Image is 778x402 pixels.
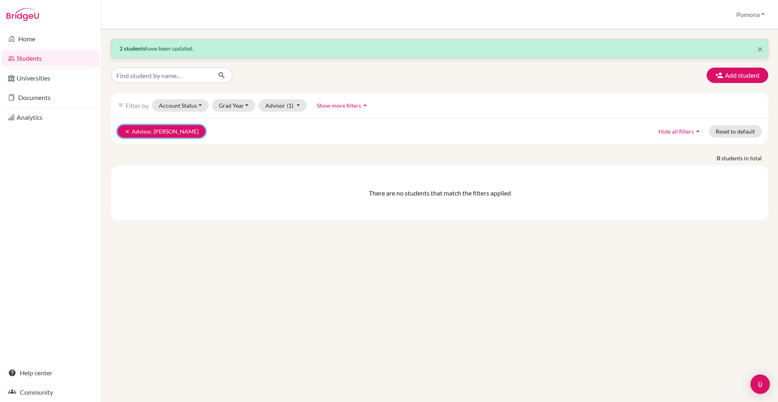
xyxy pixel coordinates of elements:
div: There are no students that match the filters applied [118,188,762,198]
button: clearAdvisor, [PERSON_NAME] [118,125,205,138]
span: (1) [287,102,293,109]
span: students in total [721,154,768,162]
span: Filter by [126,102,149,109]
a: Students [2,50,99,66]
p: have been updated. [120,44,760,53]
div: Open Intercom Messenger [750,374,770,394]
button: Close [757,44,763,54]
button: Hide all filtersarrow_drop_up [652,125,709,138]
span: Hide all filters [658,128,694,135]
button: Show more filtersarrow_drop_up [310,99,376,112]
i: arrow_drop_up [694,127,702,135]
input: Find student by name... [111,68,212,83]
a: Analytics [2,109,99,125]
i: arrow_drop_up [361,101,369,109]
a: Universities [2,70,99,86]
img: Bridge-U [6,8,39,21]
a: Documents [2,89,99,106]
span: Show more filters [317,102,361,109]
button: Pomona [733,7,768,22]
button: Add student [707,68,768,83]
a: Community [2,384,99,400]
button: Grad Year [212,99,256,112]
i: filter_list [118,102,124,108]
a: Help center [2,365,99,381]
button: Account Status [152,99,209,112]
span: × [757,43,763,55]
strong: 0 [717,154,721,162]
i: clear [124,129,130,134]
button: Advisor(1) [259,99,307,112]
button: Reset to default [709,125,762,138]
strong: 2 students [120,45,145,52]
a: Home [2,31,99,47]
